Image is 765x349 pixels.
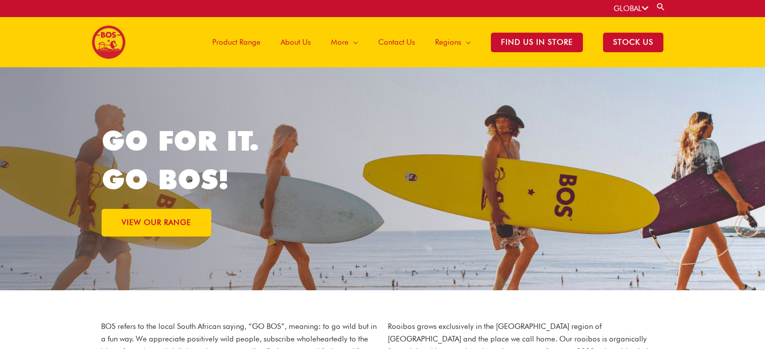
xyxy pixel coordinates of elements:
a: Search button [656,2,666,12]
span: More [331,27,349,57]
a: Product Range [202,17,271,67]
span: STOCK US [603,33,663,52]
a: More [321,17,368,67]
span: Find Us in Store [491,33,583,52]
a: Regions [425,17,481,67]
a: Contact Us [368,17,425,67]
span: Contact Us [378,27,415,57]
span: VIEW OUR RANGE [122,219,191,226]
a: STOCK US [593,17,673,67]
h1: GO FOR IT. GO BOS! [102,122,383,199]
span: About Us [281,27,311,57]
img: BOS logo finals-200px [92,25,126,59]
a: About Us [271,17,321,67]
a: GLOBAL [614,4,648,13]
span: Product Range [212,27,261,57]
a: Find Us in Store [481,17,593,67]
span: Regions [435,27,461,57]
nav: Site Navigation [195,17,673,67]
a: VIEW OUR RANGE [102,209,211,237]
